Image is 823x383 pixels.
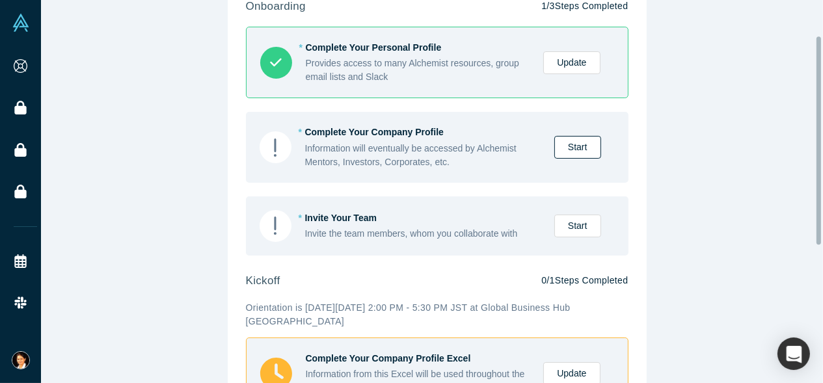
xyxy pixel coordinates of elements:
a: Update [543,51,600,74]
div: Complete Your Company Profile Excel [306,352,530,365]
img: Alchemist Vault Logo [12,14,30,32]
a: Start [554,136,601,159]
span: Orientation is [DATE][DATE] 2:00 PM - 5:30 PM JST at Global Business Hub [GEOGRAPHIC_DATA] [246,302,571,326]
div: Complete Your Company Profile [305,125,541,139]
div: Complete Your Personal Profile [306,41,530,55]
div: Invite Your Team [305,211,541,225]
div: Provides access to many Alchemist resources, group email lists and Slack [306,57,530,84]
p: 0 / 1 Steps Completed [541,274,628,287]
img: Adhithi Aji's Account [12,351,30,369]
div: Invite the team members, whom you collaborate with [305,227,541,241]
strong: kickoff [246,274,280,287]
div: Information will eventually be accessed by Alchemist Mentors, Investors, Corporates, etc. [305,142,541,169]
a: Start [554,215,601,237]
